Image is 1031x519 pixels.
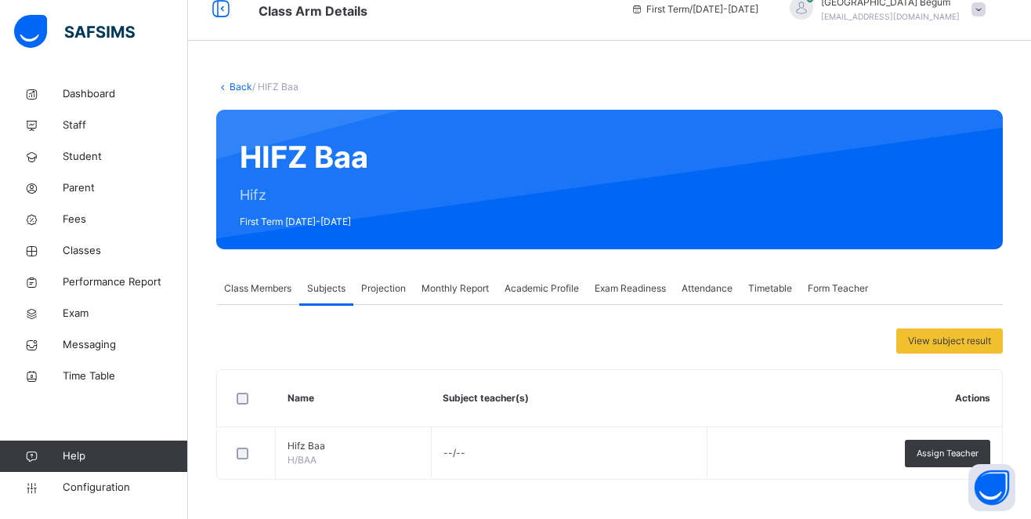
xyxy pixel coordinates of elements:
span: / HIFZ Baa [252,81,298,93]
span: Class Members [224,281,291,296]
span: Exam Readiness [595,281,666,296]
th: Name [276,370,432,427]
span: Student [63,149,188,165]
span: Hifz Baa [288,439,419,453]
a: Back [230,81,252,93]
span: Subjects [307,281,345,296]
th: Subject teacher(s) [431,370,707,427]
img: safsims [14,15,135,48]
span: Fees [63,212,188,227]
span: Messaging [63,337,188,353]
td: --/-- [431,427,707,480]
th: Actions [707,370,1002,427]
span: Timetable [748,281,792,296]
span: Configuration [63,480,187,495]
span: Attendance [682,281,733,296]
span: H/BAA [288,454,317,466]
span: Dashboard [63,86,188,102]
span: Projection [361,281,406,296]
span: Staff [63,118,188,133]
span: Classes [63,243,188,259]
span: View subject result [908,334,991,348]
span: Exam [63,306,188,321]
span: session/term information [631,2,758,16]
span: Help [63,448,187,464]
span: Form Teacher [808,281,868,296]
span: [EMAIL_ADDRESS][DOMAIN_NAME] [821,12,960,21]
span: Class Arm Details [259,3,367,19]
span: Time Table [63,368,188,384]
span: Monthly Report [421,281,489,296]
span: Performance Report [63,274,188,290]
span: Assign Teacher [917,447,979,460]
span: Parent [63,180,188,196]
button: Open asap [968,464,1015,511]
span: Academic Profile [505,281,579,296]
